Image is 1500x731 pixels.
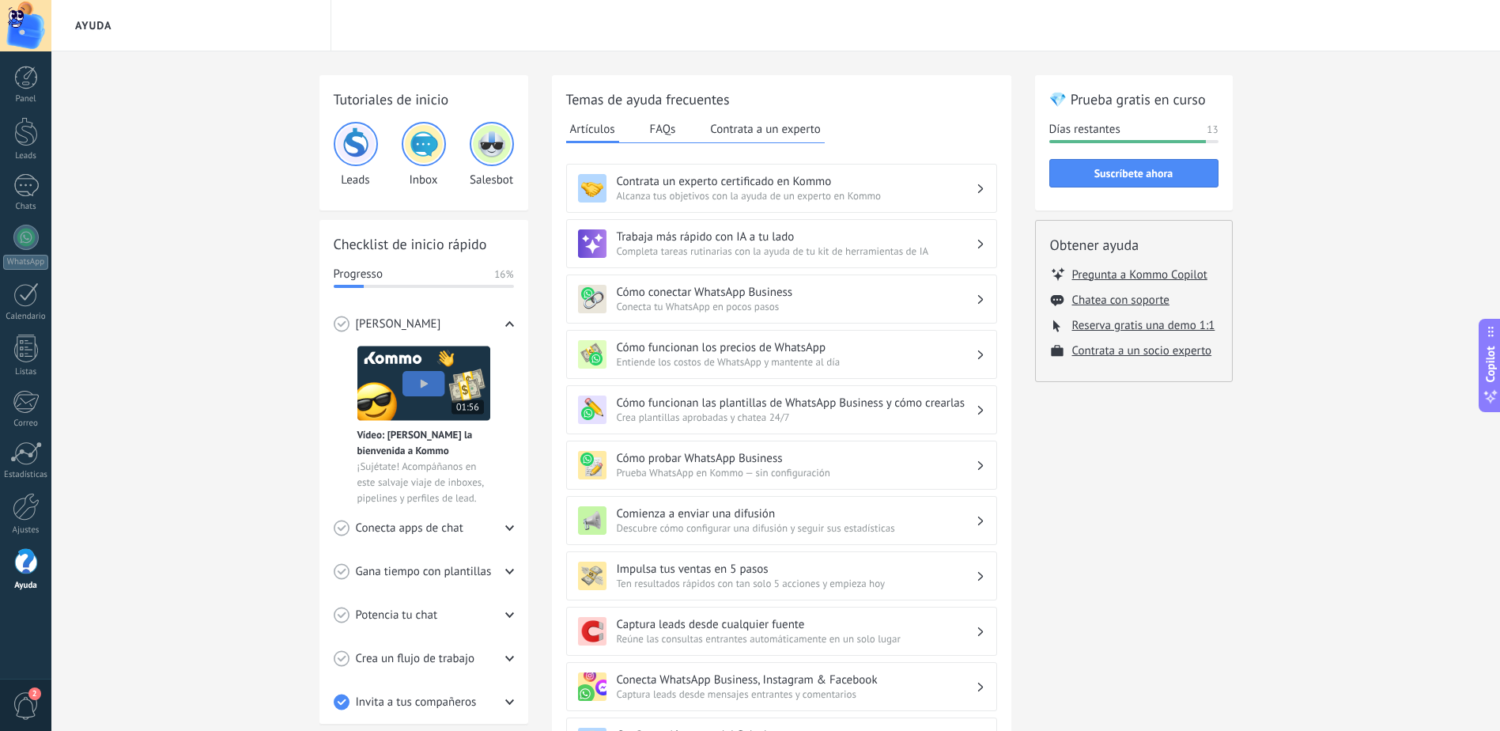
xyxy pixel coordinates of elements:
span: Conecta apps de chat [356,521,463,536]
div: Estadísticas [3,470,49,480]
h2: Temas de ayuda frecuentes [566,89,997,109]
span: Prueba WhatsApp en Kommo — sin configuración [617,466,976,479]
h3: Trabaja más rápido con IA a tu lado [617,229,976,244]
h3: Cómo funcionan los precios de WhatsApp [617,340,976,355]
h3: Captura leads desde cualquier fuente [617,617,976,632]
span: Descubre cómo configurar una difusión y seguir sus estadísticas [617,521,976,535]
h3: Comienza a enviar una difusión [617,506,976,521]
span: Progresso [334,267,383,282]
button: Contrata a un socio experto [1072,343,1212,358]
div: Panel [3,94,49,104]
h2: Checklist de inicio rápido [334,234,514,254]
h3: Cómo conectar WhatsApp Business [617,285,976,300]
span: Reúne las consultas entrantes automáticamente en un solo lugar [617,632,976,646]
span: 16% [494,267,513,282]
h3: Cómo funcionan las plantillas de WhatsApp Business y cómo crearlas [617,396,976,411]
h3: Impulsa tus ventas en 5 pasos [617,562,976,577]
span: Alcanza tus objetivos con la ayuda de un experto en Kommo [617,189,976,203]
span: Crea plantillas aprobadas y chatea 24/7 [617,411,976,424]
div: Calendario [3,312,49,322]
span: Captura leads desde mensajes entrantes y comentarios [617,687,976,701]
img: Meet video [357,346,490,421]
button: FAQs [646,117,680,141]
div: Inbox [402,122,446,187]
div: Leads [334,122,378,187]
span: Copilot [1483,347,1498,383]
h3: Conecta WhatsApp Business, Instagram & Facebook [617,672,976,687]
div: Salesbot [470,122,514,187]
span: Potencia tu chat [356,608,438,623]
div: Ajustes [3,525,49,536]
button: Chatea con soporte [1072,293,1169,308]
span: Completa tareas rutinarias con la ayuda de tu kit de herramientas de IA [617,244,976,258]
button: Reserva gratis una demo 1:1 [1072,318,1215,333]
h2: Tutoriales de inicio [334,89,514,109]
span: Días restantes [1049,122,1120,138]
div: WhatsApp [3,255,48,270]
h3: Cómo probar WhatsApp Business [617,451,976,466]
span: Gana tiempo con plantillas [356,564,492,580]
h2: Obtener ayuda [1050,235,1218,255]
div: Leads [3,151,49,161]
button: Contrata a un experto [706,117,824,141]
span: Vídeo: [PERSON_NAME] la bienvenida a Kommo [357,427,490,459]
span: Ten resultados rápidos con tan solo 5 acciones y empieza hoy [617,577,976,590]
div: Listas [3,367,49,377]
h3: Contrata un experto certificado en Kommo [617,174,976,189]
span: Suscríbete ahora [1094,168,1173,179]
span: Crea un flujo de trabajo [356,651,475,667]
h2: 💎 Prueba gratis en curso [1049,89,1219,109]
span: 2 [28,687,41,700]
button: Artículos [566,117,619,143]
button: Suscríbete ahora [1049,159,1219,187]
span: Entiende los costos de WhatsApp y mantente al día [617,355,976,369]
span: Conecta tu WhatsApp en pocos pasos [617,300,976,313]
div: Chats [3,202,49,212]
span: [PERSON_NAME] [356,316,441,332]
button: Pregunta a Kommo Copilot [1072,267,1207,282]
span: 13 [1207,122,1218,138]
div: Correo [3,419,49,429]
span: Invita a tus compañeros [356,695,477,710]
span: ¡Sujétate! Acompáñanos en este salvaje viaje de inboxes, pipelines y perfiles de lead. [357,459,490,506]
div: Ayuda [3,581,49,591]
